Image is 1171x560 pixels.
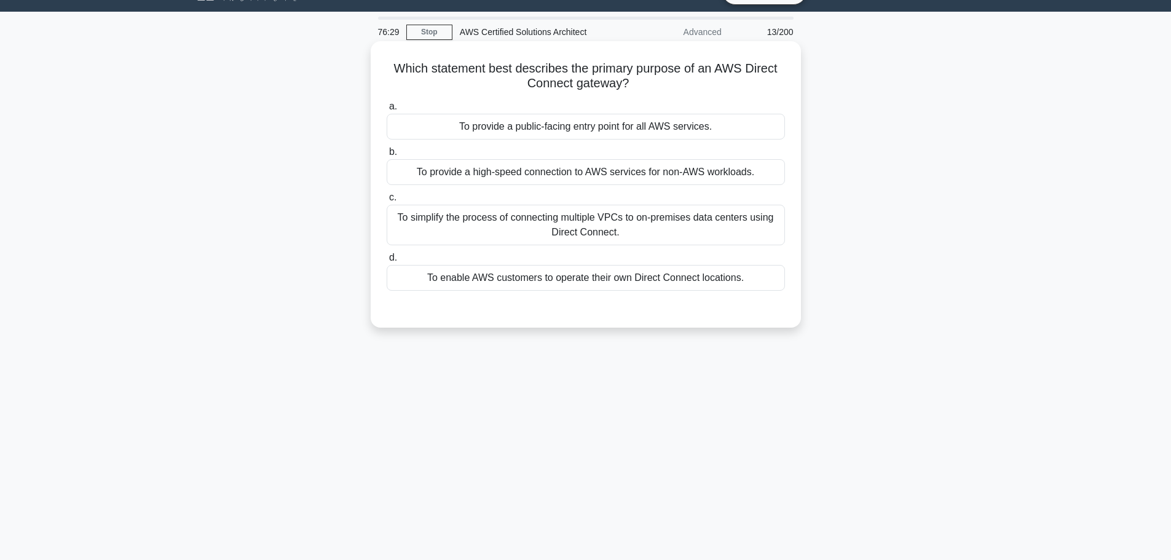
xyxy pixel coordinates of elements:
[387,205,785,245] div: To simplify the process of connecting multiple VPCs to on-premises data centers using Direct Conn...
[385,61,786,92] h5: Which statement best describes the primary purpose of an AWS Direct Connect gateway?
[452,20,621,44] div: AWS Certified Solutions Architect
[371,20,406,44] div: 76:29
[389,192,396,202] span: c.
[387,114,785,140] div: To provide a public-facing entry point for all AWS services.
[729,20,801,44] div: 13/200
[621,20,729,44] div: Advanced
[389,146,397,157] span: b.
[389,252,397,262] span: d.
[387,265,785,291] div: To enable AWS customers to operate their own Direct Connect locations.
[387,159,785,185] div: To provide a high-speed connection to AWS services for non-AWS workloads.
[389,101,397,111] span: a.
[406,25,452,40] a: Stop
